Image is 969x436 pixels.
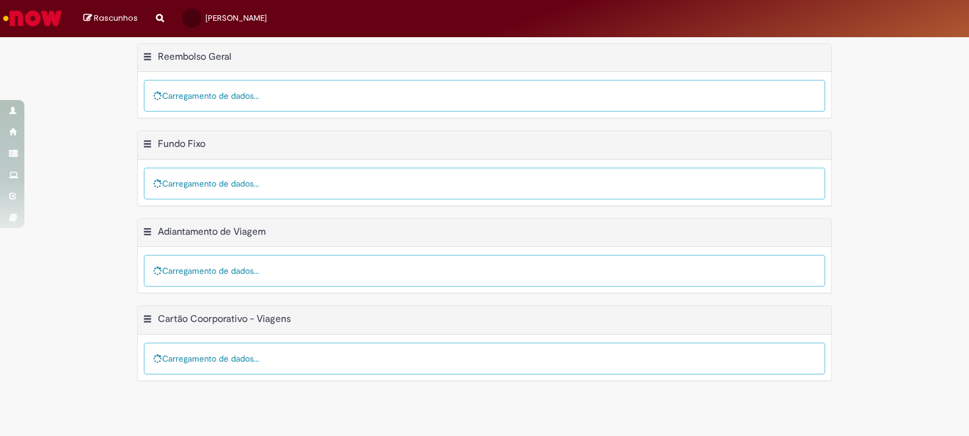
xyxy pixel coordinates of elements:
[143,138,152,154] button: Fundo Fixo Menu de contexto
[83,13,138,24] a: Rascunhos
[143,226,152,241] button: Adiantamento de Viagem Menu de contexto
[94,12,138,24] span: Rascunhos
[144,255,825,287] div: Carregamento de dados...
[144,80,825,112] div: Carregamento de dados...
[144,168,825,199] div: Carregamento de dados...
[205,13,267,23] span: [PERSON_NAME]
[144,343,825,374] div: Carregamento de dados...
[143,313,152,329] button: Cartão Coorporativo - Viagens Menu de contexto
[158,51,232,63] h2: Reembolso Geral
[158,226,266,238] h2: Adiantamento de Viagem
[158,313,291,326] h2: Cartão Coorporativo - Viagens
[158,138,205,150] h2: Fundo Fixo
[1,6,64,30] img: ServiceNow
[143,51,152,66] button: Reembolso Geral Menu de contexto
